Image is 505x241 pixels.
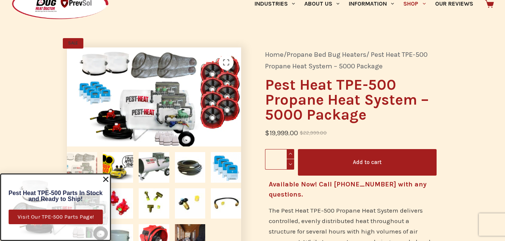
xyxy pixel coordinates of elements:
[211,152,241,182] img: TR42A Bluetooth Thermo Recorder package of 4
[211,188,241,219] img: 24” Pigtail for Pest Heat TPE-500
[103,188,133,219] img: Red 10-PSI Regulator for Pest Heat TPE-500
[287,50,366,59] a: Propane Bed Bug Heaters
[9,210,103,224] a: Visit Our TPE-500 Parts Page!
[219,55,234,70] a: View full-screen image gallery
[300,130,327,136] bdi: 22,999.00
[175,152,205,182] img: 50-foot propane hose for Pest Heat TPE-500
[67,93,244,100] a: Pest Heat TPE-500 Propane Heat package to treat 5,000 square feet
[265,50,284,59] a: Home
[298,149,437,176] button: Add to cart
[18,214,94,220] span: Visit Our TPE-500 Parts Page!
[63,38,83,49] span: SALE
[102,176,110,183] a: Close
[265,49,437,72] nav: Breadcrumb
[139,188,169,219] img: T-Block Fitting for Pest Heat TPE-500
[265,149,294,170] input: Product quantity
[265,129,270,137] span: $
[5,190,106,202] h6: Pest Heat TPE-500 Parts In Stock and Ready to Ship!
[265,129,298,137] bdi: 19,999.00
[269,179,433,200] h4: Available Now! Call [PHONE_NUMBER] with any questions.
[265,77,437,122] h1: Pest Heat TPE-500 Propane Heat System – 5000 Package
[67,152,97,182] img: Pest Heat TPE-500 Propane Heat package to treat 5,000 square feet
[300,130,303,136] span: $
[67,47,244,146] img: Pest Heat TPE-500 Propane Heat package to treat 5,000 square feet
[139,152,169,182] img: Pest Heat TPE-500 Propane Heater to treat bed bugs, termites, and stored pests such as Grain Beatles
[103,152,133,182] img: Majorly Approved Vendor by Truly Nolen
[175,188,205,219] img: POL Fitting for Pest Heat TPE-500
